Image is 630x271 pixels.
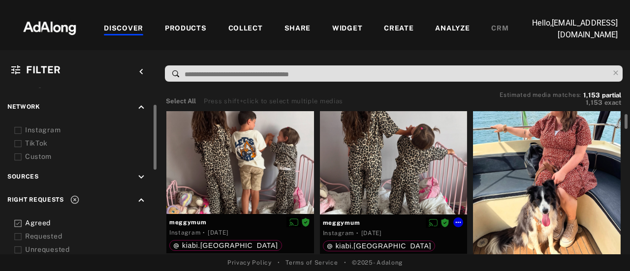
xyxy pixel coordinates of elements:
[500,91,581,98] span: Estimated media matches:
[586,99,602,106] span: 1,153
[286,217,301,227] button: Disable diffusion on this media
[7,103,40,110] span: Network
[583,91,600,99] span: 1,153
[285,258,338,267] a: Terms of Service
[165,23,207,35] div: PRODUCTS
[426,217,441,228] button: Disable diffusion on this media
[208,229,228,236] time: 2025-08-26T12:55:04.000Z
[25,125,150,135] div: Instagram
[166,96,196,106] button: Select All
[301,218,310,225] span: Rights agreed
[25,244,150,255] div: Unrequested
[136,102,147,113] i: keyboard_arrow_up
[356,229,359,237] span: ·
[136,66,147,77] i: keyboard_arrow_left
[173,242,278,249] div: kiabi.france
[6,12,93,42] img: 63233d7d88ed69de3c212112c67096b6.png
[491,23,508,35] div: CRM
[104,23,143,35] div: DISCOVER
[26,64,61,76] span: Filter
[136,195,147,206] i: keyboard_arrow_up
[204,96,343,106] div: Press shift+click to select multiple medias
[323,229,354,238] div: Instagram
[336,242,432,250] span: kiabi.[GEOGRAPHIC_DATA]
[583,93,621,98] button: 1,153partial
[435,23,470,35] div: ANALYZE
[384,23,413,35] div: CREATE
[519,17,618,41] p: Hello, [EMAIL_ADDRESS][DOMAIN_NAME]
[352,258,403,267] span: © 2025 - Adalong
[332,23,362,35] div: WIDGET
[169,218,311,227] span: meggymum
[581,224,630,271] div: Widget de chat
[7,173,39,180] span: Sources
[284,23,311,35] div: SHARE
[500,98,621,108] button: 1,153exact
[327,242,432,249] div: kiabi.france
[25,138,150,149] div: TikTok
[25,231,150,241] div: Requested
[227,258,272,267] a: Privacy Policy
[25,218,150,228] div: Agreed
[203,229,205,237] span: ·
[182,241,278,249] span: kiabi.[GEOGRAPHIC_DATA]
[323,218,465,227] span: meggymum
[441,219,449,226] span: Rights agreed
[278,258,280,267] span: •
[169,228,200,237] div: Instagram
[25,151,150,162] div: Custom
[344,258,346,267] span: •
[361,230,382,237] time: 2025-08-26T12:55:04.000Z
[7,196,64,203] span: Right Requests
[228,23,263,35] div: COLLECT
[136,172,147,182] i: keyboard_arrow_down
[581,224,630,271] iframe: Chat Widget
